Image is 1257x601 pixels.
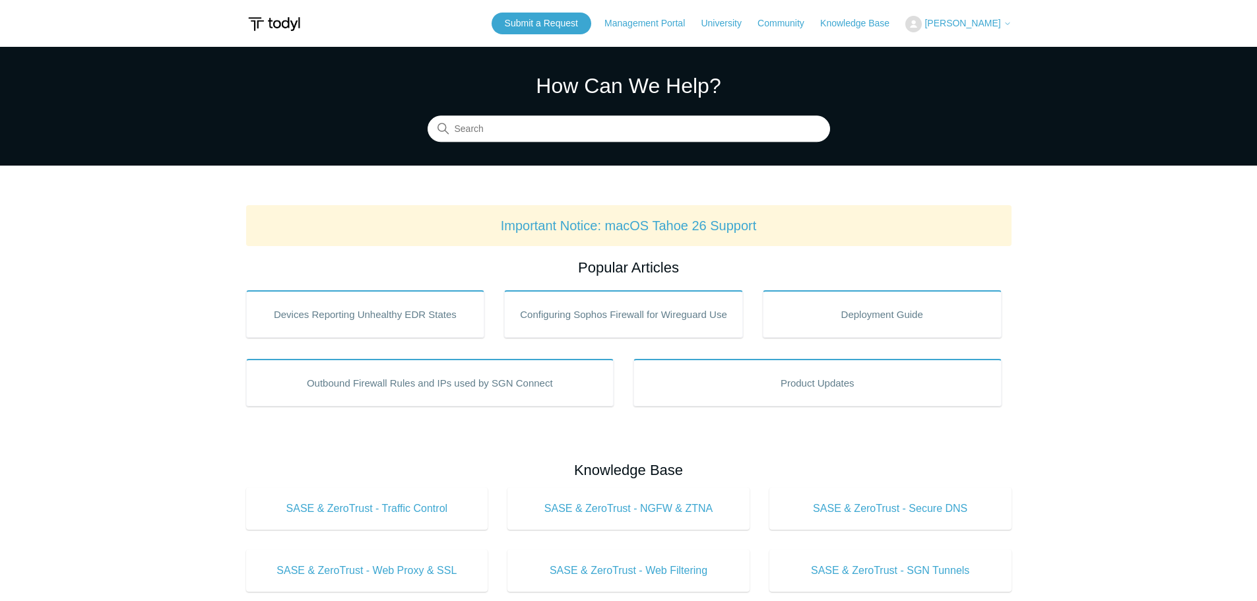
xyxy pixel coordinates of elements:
a: SASE & ZeroTrust - Web Filtering [507,550,750,592]
a: Configuring Sophos Firewall for Wireguard Use [504,290,743,338]
a: Important Notice: macOS Tahoe 26 Support [501,218,757,233]
a: Deployment Guide [763,290,1002,338]
a: Submit a Request [492,13,591,34]
a: Devices Reporting Unhealthy EDR States [246,290,485,338]
a: Community [757,16,818,30]
button: [PERSON_NAME] [905,16,1011,32]
span: SASE & ZeroTrust - Secure DNS [789,501,992,517]
h2: Knowledge Base [246,459,1012,481]
span: SASE & ZeroTrust - Traffic Control [266,501,468,517]
a: SASE & ZeroTrust - Traffic Control [246,488,488,530]
a: SASE & ZeroTrust - Secure DNS [769,488,1012,530]
a: Management Portal [604,16,698,30]
a: University [701,16,754,30]
a: Product Updates [633,359,1002,406]
a: Knowledge Base [820,16,903,30]
a: SASE & ZeroTrust - Web Proxy & SSL [246,550,488,592]
img: Todyl Support Center Help Center home page [246,12,302,36]
input: Search [428,116,830,142]
span: [PERSON_NAME] [924,18,1000,28]
span: SASE & ZeroTrust - SGN Tunnels [789,563,992,579]
h2: Popular Articles [246,257,1012,278]
h1: How Can We Help? [428,70,830,102]
span: SASE & ZeroTrust - NGFW & ZTNA [527,501,730,517]
span: SASE & ZeroTrust - Web Proxy & SSL [266,563,468,579]
span: SASE & ZeroTrust - Web Filtering [527,563,730,579]
a: SASE & ZeroTrust - NGFW & ZTNA [507,488,750,530]
a: Outbound Firewall Rules and IPs used by SGN Connect [246,359,614,406]
a: SASE & ZeroTrust - SGN Tunnels [769,550,1012,592]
